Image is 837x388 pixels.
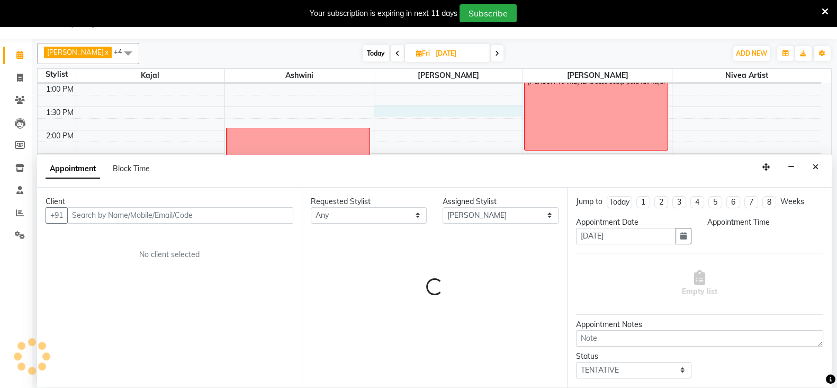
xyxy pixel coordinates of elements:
input: yyyy-mm-dd [576,228,677,244]
span: ADD NEW [736,49,767,57]
span: +4 [114,47,130,56]
input: 2025-09-12 [433,46,485,61]
div: 2:00 PM [44,130,76,142]
li: 2 [654,196,668,208]
input: Search by Name/Mobile/Email/Code [67,207,293,224]
div: Today [609,197,629,208]
span: Ashwini [225,69,374,82]
div: Status [576,351,692,362]
button: ADD NEW [733,46,770,61]
span: Block Time [113,164,150,173]
div: 1:30 PM [44,107,76,118]
span: Today [363,45,389,61]
div: Your subscription is expiring in next 11 days [310,8,457,19]
span: Empty list [682,270,717,297]
div: Assigned Stylist [443,196,559,207]
span: Appointment [46,160,100,179]
li: 4 [690,196,704,208]
div: Appointment Date [576,217,692,228]
div: Weeks [780,196,804,207]
div: Appointment Time [707,217,823,228]
button: +91 [46,207,68,224]
div: Requested Stylist [311,196,427,207]
button: Close [808,159,823,175]
li: 5 [708,196,722,208]
div: Client [46,196,293,207]
a: x [104,48,109,56]
div: No client selected [71,249,268,260]
li: 3 [672,196,686,208]
li: 8 [762,196,776,208]
li: 6 [726,196,740,208]
div: Appointment Notes [576,319,823,330]
div: Stylist [38,69,76,80]
li: 7 [744,196,758,208]
span: Fri [413,49,433,57]
div: 1:00 PM [44,84,76,95]
div: Jump to [576,196,602,207]
span: [PERSON_NAME] [523,69,672,82]
span: Nivea Artist [672,69,821,82]
span: [PERSON_NAME] [374,69,523,82]
span: [PERSON_NAME] [47,48,104,56]
div: 2:30 PM [44,154,76,165]
span: Kajal [76,69,225,82]
button: Subscribe [460,4,517,22]
li: 1 [636,196,650,208]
